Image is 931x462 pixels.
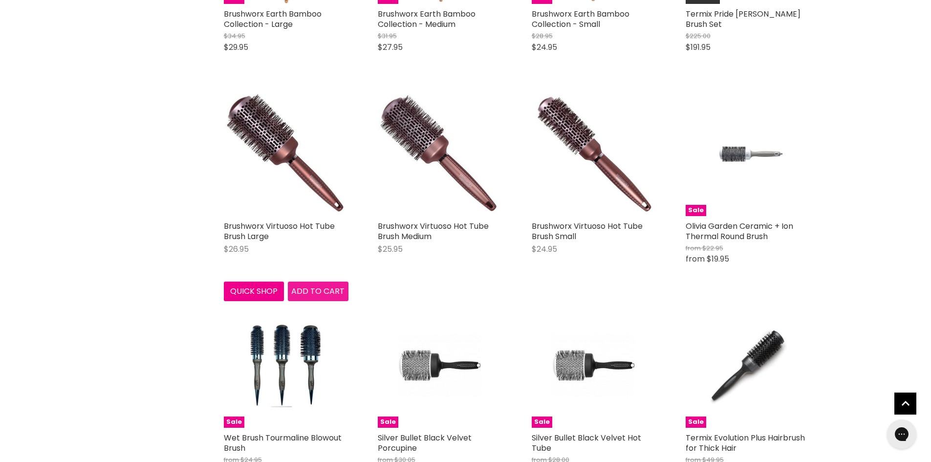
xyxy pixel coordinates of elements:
[224,42,248,53] span: $29.95
[686,432,805,454] a: Termix Evolution Plus Hairbrush for Thick Hair
[244,303,327,428] img: Wet Brush Tourmaline Blowout Brush
[882,416,921,452] iframe: Gorgias live chat messenger
[686,303,810,428] a: Termix Evolution Plus Hairbrush for Thick HairSale
[224,31,245,41] span: $34.95
[378,417,398,428] span: Sale
[686,31,711,41] span: $225.00
[706,303,789,428] img: Termix Evolution Plus Hairbrush for Thick Hair
[532,31,553,41] span: $28.95
[707,253,729,264] span: $19.95
[686,42,711,53] span: $191.95
[224,417,244,428] span: Sale
[224,243,249,255] span: $26.95
[532,220,643,242] a: Brushworx Virtuoso Hot Tube Brush Small
[288,282,348,301] button: Add to cart
[552,303,635,428] img: Silver Bullet Black Velvet Hot Tube
[398,303,481,428] img: Silver Bullet Black Velvet Porcupine
[224,91,348,216] img: Brushworx Virtuoso Hot Tube Brush Large
[378,432,472,454] a: Silver Bullet Black Velvet Porcupine
[378,243,403,255] span: $25.95
[224,8,322,30] a: Brushworx Earth Bamboo Collection - Large
[378,303,502,428] a: Silver Bullet Black Velvet PorcupineSale
[378,31,397,41] span: $31.95
[686,253,705,264] span: from
[224,282,284,301] button: Quick shop
[532,243,557,255] span: $24.95
[686,91,810,216] a: Olivia Garden Ceramic + Ion Thermal Round BrushSale
[686,417,706,428] span: Sale
[224,220,335,242] a: Brushworx Virtuoso Hot Tube Brush Large
[706,91,789,216] img: Olivia Garden Ceramic + Ion Thermal Round Brush
[378,42,403,53] span: $27.95
[686,220,793,242] a: Olivia Garden Ceramic + Ion Thermal Round Brush
[532,417,552,428] span: Sale
[291,286,345,297] span: Add to cart
[532,303,656,428] a: Silver Bullet Black Velvet Hot TubeSale
[532,42,557,53] span: $24.95
[378,8,476,30] a: Brushworx Earth Bamboo Collection - Medium
[686,205,706,216] span: Sale
[532,91,656,216] img: Brushworx Virtuoso Hot Tube Brush Small
[378,220,489,242] a: Brushworx Virtuoso Hot Tube Brush Medium
[224,432,342,454] a: Wet Brush Tourmaline Blowout Brush
[224,303,348,428] a: Wet Brush Tourmaline Blowout BrushSale
[702,243,723,253] span: $22.95
[686,8,801,30] a: Termix Pride [PERSON_NAME] Brush Set
[532,8,629,30] a: Brushworx Earth Bamboo Collection - Small
[686,243,701,253] span: from
[378,91,502,216] img: Brushworx Virtuoso Hot Tube Brush Medium
[532,432,641,454] a: Silver Bullet Black Velvet Hot Tube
